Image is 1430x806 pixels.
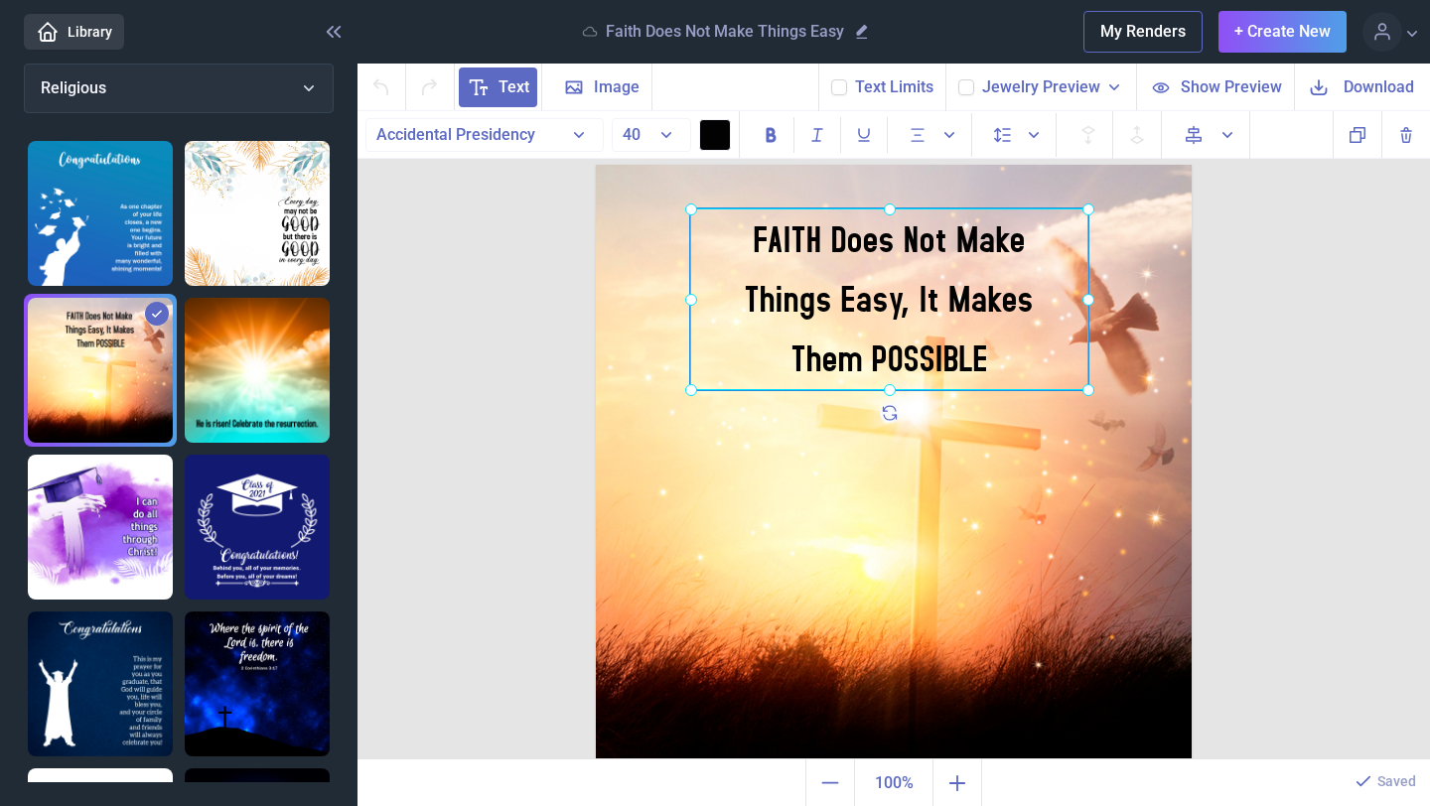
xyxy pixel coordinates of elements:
[982,75,1100,99] span: Jewelry Preview
[28,455,173,600] img: I can do all
[1170,111,1250,159] button: Align to page
[606,22,844,42] p: Faith Does Not Make Things Easy
[1381,111,1430,158] button: Delete
[623,125,641,144] span: 40
[982,75,1124,99] button: Jewelry Preview
[1218,11,1347,53] button: + Create New
[365,118,604,152] button: Accidental Presidency
[596,165,1192,760] img: b003.jpg
[594,75,640,99] span: Image
[542,64,652,110] button: Image
[1181,75,1282,98] span: Show Preview
[1065,111,1113,159] button: Backwards
[455,64,542,110] button: Text
[185,611,330,756] img: Where the spirit of the Lord
[859,763,929,803] span: 100%
[1113,111,1162,159] button: Forwards
[28,141,173,286] img: Congratulations
[499,75,529,99] span: Text
[794,117,841,153] button: Italic
[980,113,1057,157] button: Spacing
[1136,64,1294,110] button: Show Preview
[1344,75,1414,98] span: Download
[933,759,982,806] button: Zoom in
[41,78,106,97] span: Religious
[357,64,406,110] button: Undo
[28,298,173,443] img: Faith Does Not Make Things Easy
[185,141,330,286] img: Every day
[1294,64,1430,110] button: Download
[185,455,330,600] img: Class of 2021
[748,117,794,153] button: Bold
[855,75,933,99] button: Text Limits
[185,298,330,443] img: He is risen!
[1083,11,1203,53] button: My Renders
[896,113,972,157] button: Alignment
[406,64,455,110] button: Redo
[24,64,334,113] button: Religious
[24,14,124,50] a: Library
[376,125,535,144] span: Accidental Presidency
[612,118,691,152] button: 40
[1333,111,1381,158] button: Copy
[854,759,933,806] button: Actual size
[28,611,173,756] img: Congratulations
[841,117,888,153] button: Underline
[1377,771,1416,791] p: Saved
[805,759,854,806] button: Zoom out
